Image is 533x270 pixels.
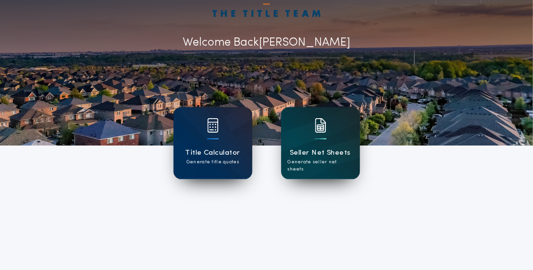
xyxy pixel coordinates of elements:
[183,34,350,51] p: Welcome Back [PERSON_NAME]
[174,107,252,179] a: card iconTitle CalculatorGenerate title quotes
[186,159,239,166] p: Generate title quotes
[281,107,360,179] a: card iconSeller Net SheetsGenerate seller net sheets
[315,118,326,133] img: card icon
[288,159,353,173] p: Generate seller net sheets
[290,147,351,159] h1: Seller Net Sheets
[207,118,219,133] img: card icon
[185,147,240,159] h1: Title Calculator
